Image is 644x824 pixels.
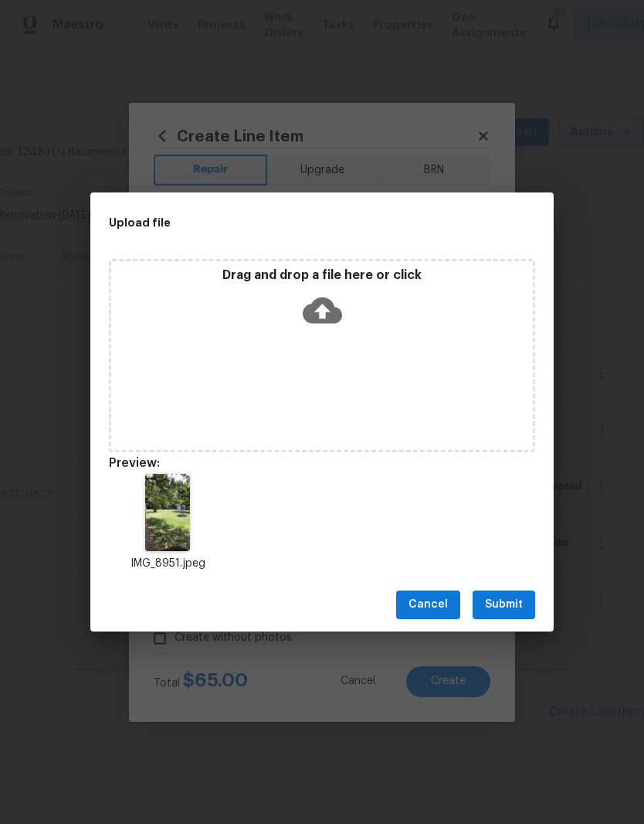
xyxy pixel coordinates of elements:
[145,474,190,551] img: 2Q==
[109,556,226,572] p: IMG_8951.jpeg
[473,591,535,619] button: Submit
[396,591,460,619] button: Cancel
[111,267,533,284] p: Drag and drop a file here or click
[485,595,523,615] span: Submit
[408,595,448,615] span: Cancel
[109,214,466,231] h2: Upload file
